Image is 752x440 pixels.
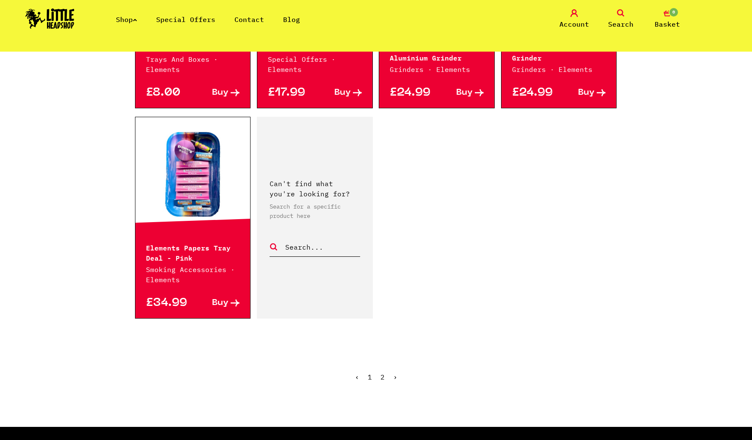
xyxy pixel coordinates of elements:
[456,88,473,97] span: Buy
[646,9,689,29] a: 0 Basket
[393,373,397,381] a: Next »
[212,299,229,308] span: Buy
[156,15,215,24] a: Special Offers
[315,88,362,97] a: Buy
[355,373,359,381] span: ‹
[512,88,559,97] p: £24.99
[437,88,484,97] a: Buy
[380,373,385,381] a: 2
[146,299,193,308] p: £34.99
[116,15,137,24] a: Shop
[193,88,240,97] a: Buy
[608,19,634,29] span: Search
[655,19,680,29] span: Basket
[146,88,193,97] p: £8.00
[212,88,229,97] span: Buy
[390,88,437,97] p: £24.99
[390,42,484,62] p: Elements Pink 4 Piece Aluminium Grinder
[193,299,240,308] a: Buy
[334,88,351,97] span: Buy
[270,179,360,199] p: Can't find what you're looking for?
[512,64,606,74] p: Grinders · Elements
[270,202,360,220] p: Search for a specific product here
[25,8,74,29] img: Little Head Shop Logo
[284,242,360,253] input: Search...
[600,9,642,29] a: Search
[669,7,679,17] span: 0
[578,88,595,97] span: Buy
[355,374,359,380] li: « Previous
[559,19,589,29] span: Account
[268,88,315,97] p: £17.99
[146,242,240,262] p: Elements Papers Tray Deal - Pink
[146,264,240,285] p: Smoking Accessories · Elements
[368,373,372,381] span: 1
[390,64,484,74] p: Grinders · Elements
[234,15,264,24] a: Contact
[559,88,606,97] a: Buy
[283,15,300,24] a: Blog
[146,54,240,74] p: Trays And Boxes · Elements
[268,54,362,74] p: Special Offers · Elements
